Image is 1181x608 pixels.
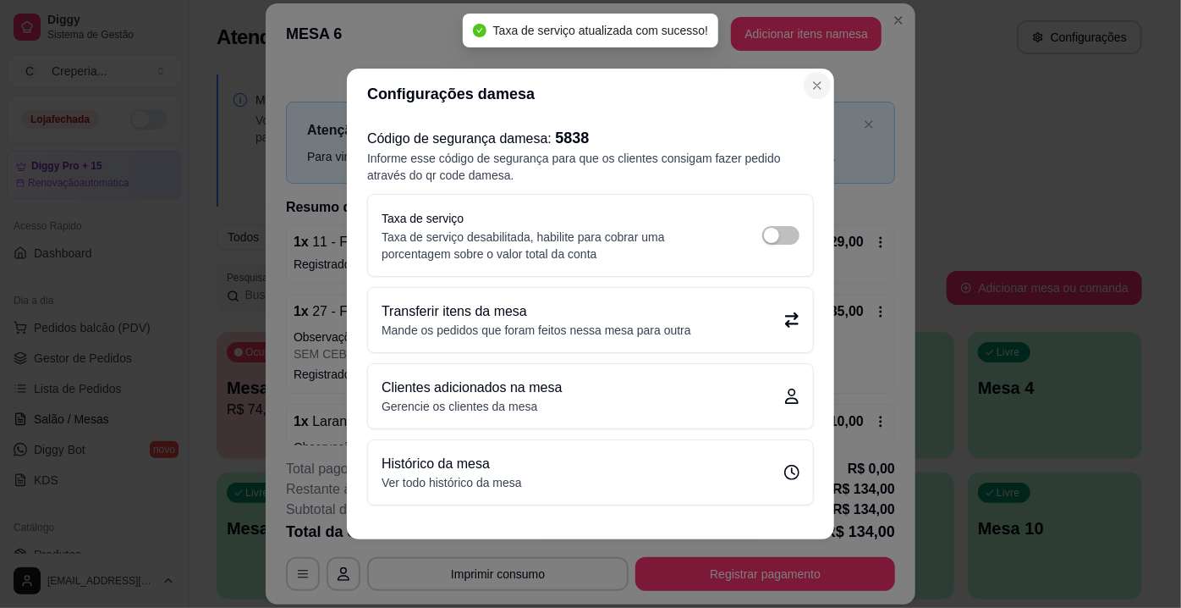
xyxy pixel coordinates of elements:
p: Taxa de serviço desabilitada, habilite para cobrar uma porcentagem sobre o valor total da conta [382,229,728,263]
header: Configurações da mesa [347,69,834,119]
p: Clientes adicionados na mesa [382,378,562,398]
p: Histórico da mesa [382,454,522,474]
p: Transferir itens da mesa [382,301,691,322]
span: Taxa de serviço atualizada com sucesso! [493,24,708,37]
label: Taxa de serviço [382,212,464,225]
span: check-circle [473,24,486,37]
h2: Código de segurança da mesa : [367,126,814,150]
p: Ver todo histórico da mesa [382,474,522,491]
p: Mande os pedidos que foram feitos nessa mesa para outra [382,322,691,339]
p: Gerencie os clientes da mesa [382,398,562,415]
p: Informe esse código de segurança para que os clientes consigam fazer pedido através do qr code da... [367,150,814,184]
button: Close [804,72,831,99]
span: 5838 [555,130,589,146]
